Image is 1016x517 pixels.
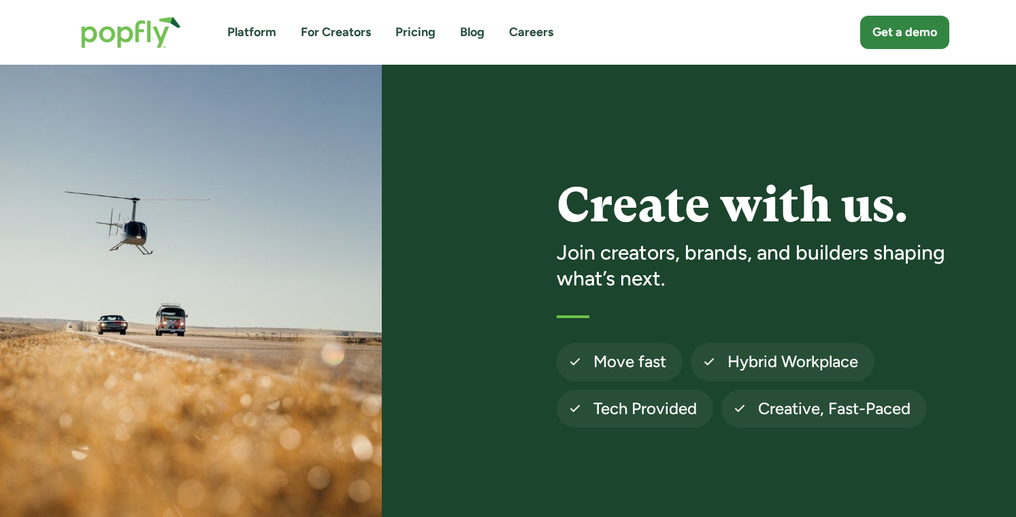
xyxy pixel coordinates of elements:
a: For Creators [301,24,371,41]
h4: Hybrid Workplace [727,351,858,373]
h1: Create with us. [557,179,968,232]
h4: Creative, Fast-Paced [758,398,911,420]
a: Blog [460,24,485,41]
div: Get a demo [872,24,937,41]
h4: Move fast [593,351,666,373]
h3: Join creators, brands, and builders shaping what’s next. [557,240,968,291]
a: home [67,3,195,62]
a: Platform [227,24,276,41]
h4: Tech Provided [593,398,697,420]
a: Get a demo [860,16,949,49]
a: Careers [509,24,553,41]
a: Pricing [395,24,436,41]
